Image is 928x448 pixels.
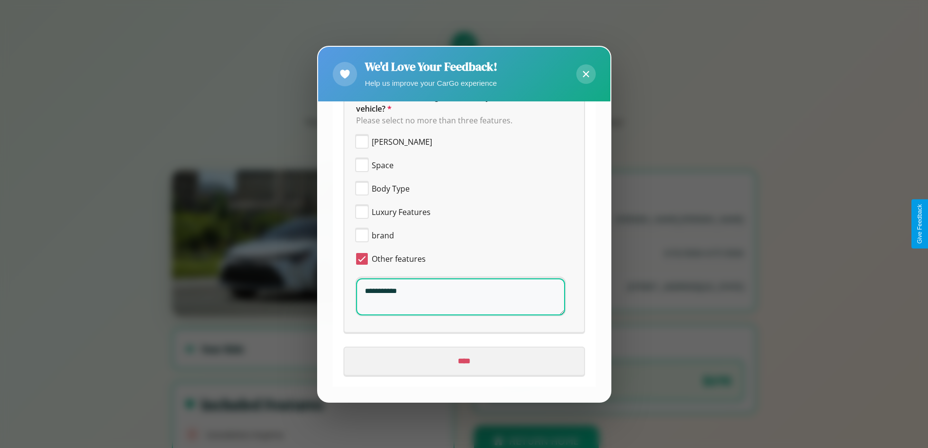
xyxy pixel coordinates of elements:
span: [PERSON_NAME] [372,136,432,148]
span: Space [372,159,394,171]
p: Help us improve your CarGo experience [365,77,497,90]
div: Give Feedback [916,204,923,244]
h2: We'd Love Your Feedback! [365,58,497,75]
span: Which of the following features do you value the most in a vehicle? [356,92,574,114]
span: brand [372,230,394,241]
span: Please select no more than three features. [356,115,512,126]
span: Other features [372,253,426,265]
span: Body Type [372,183,410,195]
span: Luxury Features [372,206,431,218]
